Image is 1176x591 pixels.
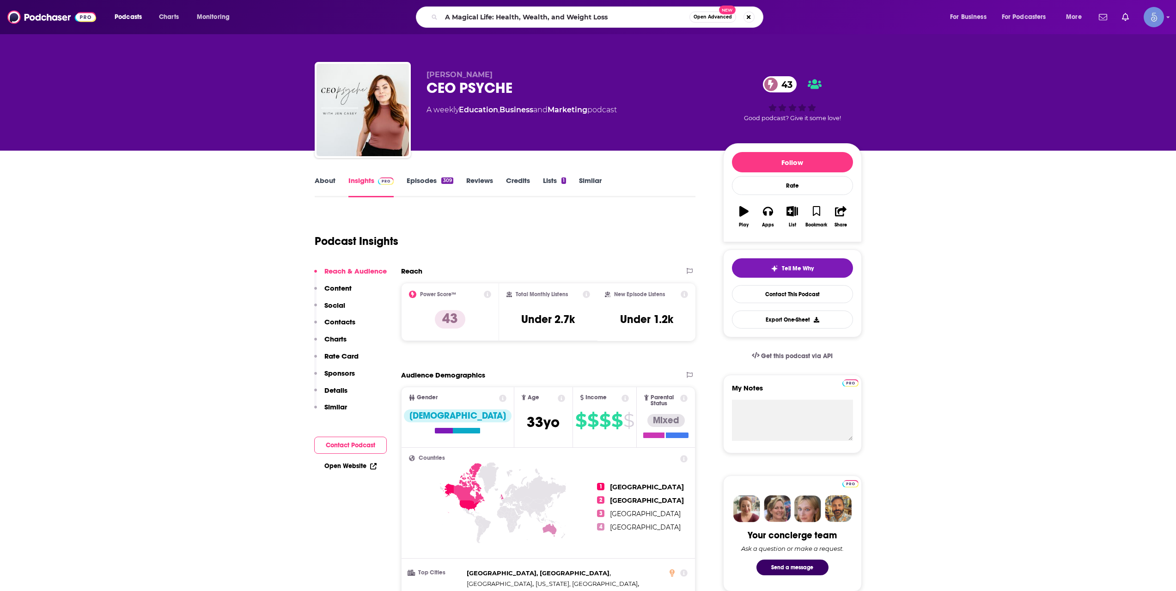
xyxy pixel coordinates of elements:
[756,560,829,575] button: Send a message
[324,317,355,326] p: Contacts
[610,483,684,491] span: [GEOGRAPHIC_DATA]
[427,104,617,116] div: A weekly podcast
[587,413,598,428] span: $
[159,11,179,24] span: Charts
[739,222,749,228] div: Play
[756,200,780,233] button: Apps
[506,176,530,197] a: Credits
[467,580,532,587] span: [GEOGRAPHIC_DATA]
[723,70,862,128] div: 43Good podcast? Give it some love!
[771,265,778,272] img: tell me why sparkle
[732,285,853,303] a: Contact This Podcast
[527,413,560,431] span: 33 yo
[315,176,335,197] a: About
[610,496,684,505] span: [GEOGRAPHIC_DATA]
[378,177,394,185] img: Podchaser Pro
[324,301,345,310] p: Social
[1144,7,1164,27] span: Logged in as Spiral5-G1
[516,291,568,298] h2: Total Monthly Listens
[315,234,398,248] h1: Podcast Insights
[419,455,445,461] span: Countries
[314,284,352,301] button: Content
[543,176,566,197] a: Lists1
[794,495,821,522] img: Jules Profile
[500,105,533,114] a: Business
[789,222,796,228] div: List
[324,267,387,275] p: Reach & Audience
[467,579,534,589] span: ,
[314,301,345,318] button: Social
[732,384,853,400] label: My Notes
[733,495,760,522] img: Sydney Profile
[782,265,814,272] span: Tell Me Why
[467,568,611,579] span: ,
[944,10,998,24] button: open menu
[521,312,575,326] h3: Under 2.7k
[744,115,841,122] span: Good podcast? Give it some love!
[407,176,453,197] a: Episodes309
[772,76,797,92] span: 43
[348,176,394,197] a: InsightsPodchaser Pro
[314,335,347,352] button: Charts
[611,413,622,428] span: $
[620,312,673,326] h3: Under 1.2k
[829,200,853,233] button: Share
[1002,11,1046,24] span: For Podcasters
[7,8,96,26] img: Podchaser - Follow, Share and Rate Podcasts
[744,345,841,367] a: Get this podcast via API
[536,580,638,587] span: [US_STATE], [GEOGRAPHIC_DATA]
[762,222,774,228] div: Apps
[732,152,853,172] button: Follow
[409,570,463,576] h3: Top Cities
[314,352,359,369] button: Rate Card
[498,105,500,114] span: ,
[459,105,498,114] a: Education
[190,10,242,24] button: open menu
[548,105,587,114] a: Marketing
[842,480,859,487] img: Podchaser Pro
[324,284,352,292] p: Content
[842,379,859,387] img: Podchaser Pro
[314,267,387,284] button: Reach & Audience
[804,200,829,233] button: Bookmark
[314,386,347,403] button: Details
[153,10,184,24] a: Charts
[197,11,230,24] span: Monitoring
[780,200,804,233] button: List
[805,222,827,228] div: Bookmark
[1060,10,1093,24] button: open menu
[719,6,736,14] span: New
[1118,9,1133,25] a: Show notifications dropdown
[441,10,689,24] input: Search podcasts, credits, & more...
[324,462,377,470] a: Open Website
[324,386,347,395] p: Details
[614,291,665,298] h2: New Episode Listens
[623,413,634,428] span: $
[115,11,142,24] span: Podcasts
[732,311,853,329] button: Export One-Sheet
[597,510,604,517] span: 3
[317,64,409,156] img: CEO PSYCHE
[585,395,607,401] span: Income
[835,222,847,228] div: Share
[996,10,1060,24] button: open menu
[761,352,833,360] span: Get this podcast via API
[435,310,465,329] p: 43
[314,369,355,386] button: Sponsors
[748,530,837,541] div: Your concierge team
[764,495,791,522] img: Barbara Profile
[108,10,154,24] button: open menu
[324,335,347,343] p: Charts
[467,569,609,577] span: [GEOGRAPHIC_DATA], [GEOGRAPHIC_DATA]
[741,545,844,552] div: Ask a question or make a request.
[401,267,422,275] h2: Reach
[647,414,685,427] div: Mixed
[466,176,493,197] a: Reviews
[842,479,859,487] a: Pro website
[528,395,539,401] span: Age
[694,15,732,19] span: Open Advanced
[763,76,797,92] a: 43
[950,11,987,24] span: For Business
